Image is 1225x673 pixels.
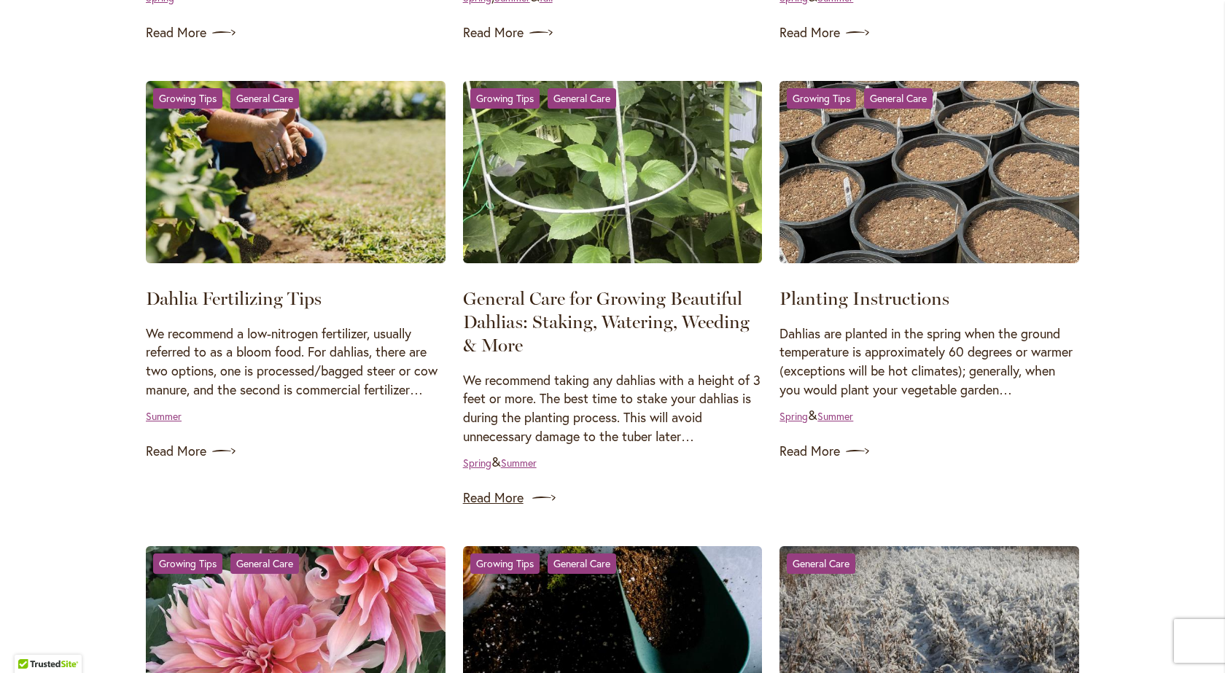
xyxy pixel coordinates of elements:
[779,409,808,423] a: Spring
[864,88,933,109] a: General Care
[463,81,763,263] img: General Care for Growing Beautiful Dahlias: Staking, Watering, Weeding & More
[463,453,537,472] div: &
[779,324,1079,400] p: Dahlias are planted in the spring when the ground temperature is approximately 60 degrees or warm...
[11,621,52,662] iframe: Launch Accessibility Center
[153,553,222,574] a: Growing Tips
[153,88,306,109] div: &
[146,409,182,423] a: Summer
[146,287,322,309] a: Dahlia Fertilizing Tips
[463,21,763,44] a: Read More
[779,287,949,309] a: Planting Instructions
[146,81,446,263] img: Dahlia Fertilizing Tips
[146,81,446,268] a: Dahlia Fertilizing Tips
[532,486,556,510] img: arrow icon
[779,406,853,425] div: &
[529,21,553,44] img: arrow icon
[470,88,623,109] div: &
[212,440,236,463] img: arrow icon
[470,553,623,574] div: &
[787,88,856,109] a: Growing Tips
[548,553,616,574] a: General Care
[463,456,491,470] a: Spring
[230,88,299,109] a: General Care
[463,81,763,268] a: General Care for Growing Beautiful Dahlias: Staking, Watering, Weeding & More
[153,88,222,109] a: Growing Tips
[779,21,1079,44] a: Read More
[146,21,446,44] a: Read More
[787,88,940,109] div: &
[779,81,1079,263] img: Planting Instructions
[212,21,236,44] img: arrow icon
[846,21,869,44] img: arrow icon
[817,409,853,423] a: Summer
[463,287,750,356] a: General Care for Growing Beautiful Dahlias: Staking, Watering, Weeding & More
[779,81,1079,268] a: Planting Instructions
[548,88,616,109] a: General Care
[787,553,855,574] a: General Care
[470,553,540,574] a: Growing Tips
[463,371,763,446] p: We recommend taking any dahlias with a height of 3 feet or more. The best time to stake your dahl...
[230,553,299,574] a: General Care
[146,440,446,463] a: Read More
[501,456,537,470] a: Summer
[779,440,1079,463] a: Read More
[153,553,306,574] div: &
[146,324,446,400] p: We recommend a low-nitrogen fertilizer, usually referred to as a bloom food. For dahlias, there a...
[463,486,763,510] a: Read More
[470,88,540,109] a: Growing Tips
[846,440,869,463] img: arrow icon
